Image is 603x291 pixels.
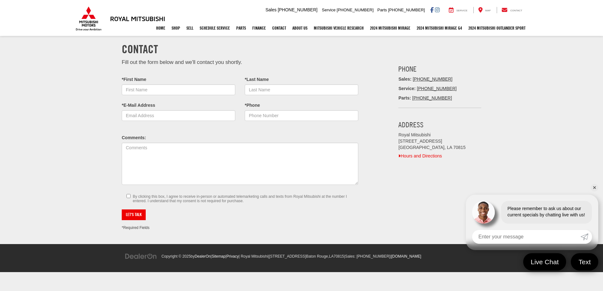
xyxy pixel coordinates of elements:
[122,84,235,95] input: First Name
[306,254,329,259] span: Baton Rouge,
[245,110,358,121] input: Phone Number
[322,8,336,12] span: Service
[122,135,146,141] label: Comments:
[398,121,481,129] h3: Address
[501,201,592,224] div: Please remember to ask us about our current specials by chatting live with us!
[388,8,425,12] span: [PHONE_NUMBER]
[289,20,311,36] a: About Us
[245,102,260,109] label: *Phone
[497,7,527,13] a: Contact
[528,258,562,266] span: Live Chat
[126,194,131,198] input: By clicking this box, I agree to receive in-person or automated telemarketing calls and texts fro...
[377,8,387,12] span: Parts
[133,194,354,203] small: By clicking this box, I agree to receive in-person or automated telemarketing calls and texts fro...
[398,95,411,100] strong: Parts:
[398,65,481,73] h3: Phone
[412,95,452,100] a: [PHONE_NUMBER]
[456,9,467,12] span: Service
[391,254,421,259] a: [DOMAIN_NAME]
[161,254,191,259] span: Copyright © 2025
[367,20,413,36] a: 2024 Mitsubishi Mirage
[269,254,306,259] span: [STREET_ADDRESS]
[122,110,235,121] input: Email Address
[249,20,269,36] a: Finance
[485,9,491,12] span: Map
[435,7,440,12] a: Instagram: Click to visit our Instagram page
[122,225,149,230] small: *Required Fields
[226,254,239,259] a: Privacy
[398,153,442,158] a: Hours and Directions
[344,254,390,259] span: |
[266,7,277,12] span: Sales
[122,209,146,220] button: Let's Talk
[417,86,457,91] a: [PHONE_NUMBER]
[413,20,465,36] a: 2024 Mitsubishi Mirage G4
[345,254,355,259] span: Sales:
[575,258,594,266] span: Text
[472,201,495,224] img: Agent profile photo
[278,7,318,12] span: [PHONE_NUMBER]
[337,8,374,12] span: [PHONE_NUMBER]
[473,7,495,13] a: Map
[472,230,581,244] input: Enter your message
[211,254,225,259] span: |
[334,254,344,259] span: 70815
[523,253,566,271] a: Live Chat
[168,20,183,36] a: Shop
[239,254,268,259] span: | Royal Mitsubishi
[581,230,592,244] a: Submit
[191,254,211,259] span: by
[329,254,334,259] span: LA
[311,20,367,36] a: Mitsubishi Vehicle Research
[510,9,522,12] span: Contact
[268,254,344,259] span: |
[225,254,239,259] span: |
[398,132,481,151] address: Royal Mitsubishi [STREET_ADDRESS] [GEOGRAPHIC_DATA], LA 70815
[122,43,481,55] h1: Contact
[269,20,289,36] a: Contact
[122,77,146,83] label: *First Name
[245,77,269,83] label: *Last Name
[196,20,233,36] a: Schedule Service: Opens in a new tab
[74,6,103,31] img: Mitsubishi
[183,20,196,36] a: Sell
[233,20,249,36] a: Parts: Opens in a new tab
[571,253,598,271] a: Text
[356,254,390,259] span: [PHONE_NUMBER]
[212,254,225,259] a: Sitemap
[153,20,168,36] a: Home
[465,20,529,36] a: 2024 Mitsubishi Outlander SPORT
[245,84,358,95] input: Last Name
[110,15,165,22] h3: Royal Mitsubishi
[390,254,421,259] span: |
[125,253,157,260] img: DealerOn
[444,7,472,13] a: Service
[195,254,211,259] a: DealerOn Home Page
[122,102,155,109] label: *E-Mail Address
[430,7,434,12] a: Facebook: Click to visit our Facebook page
[398,86,415,91] strong: Service:
[125,254,157,259] a: DealerOn
[413,77,453,82] a: [PHONE_NUMBER]
[398,77,411,82] span: Sales:
[122,59,358,66] p: Fill out the form below and we'll contact you shortly.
